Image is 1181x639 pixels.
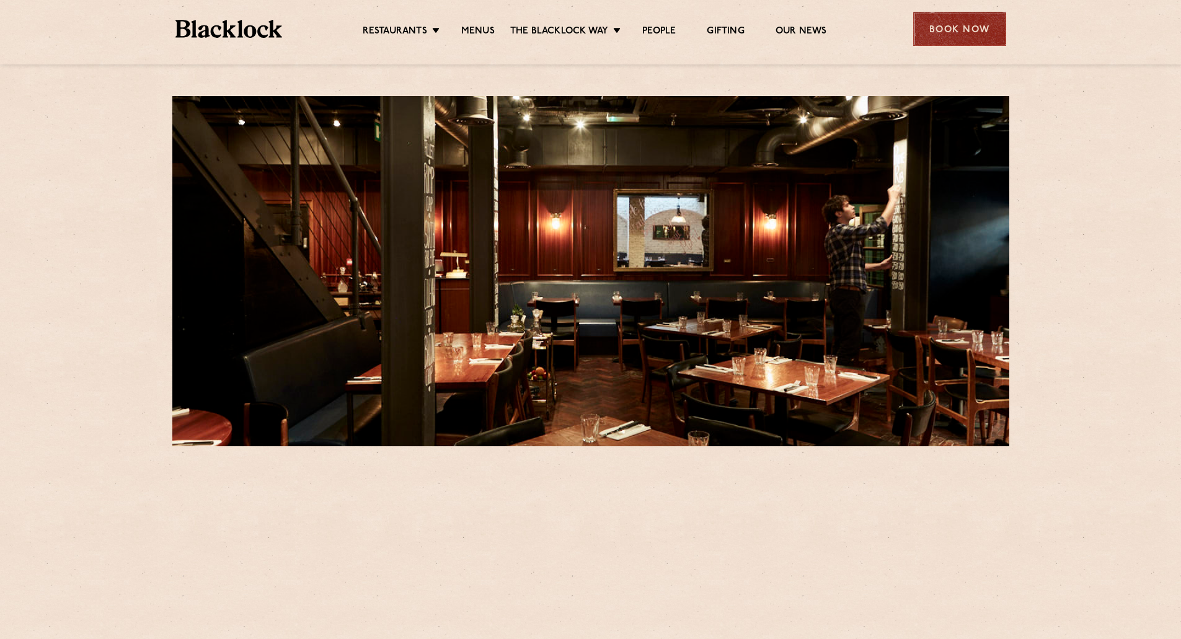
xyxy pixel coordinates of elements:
[913,12,1006,46] div: Book Now
[642,25,676,39] a: People
[510,25,608,39] a: The Blacklock Way
[776,25,827,39] a: Our News
[461,25,495,39] a: Menus
[175,20,283,38] img: BL_Textured_Logo-footer-cropped.svg
[363,25,427,39] a: Restaurants
[707,25,744,39] a: Gifting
